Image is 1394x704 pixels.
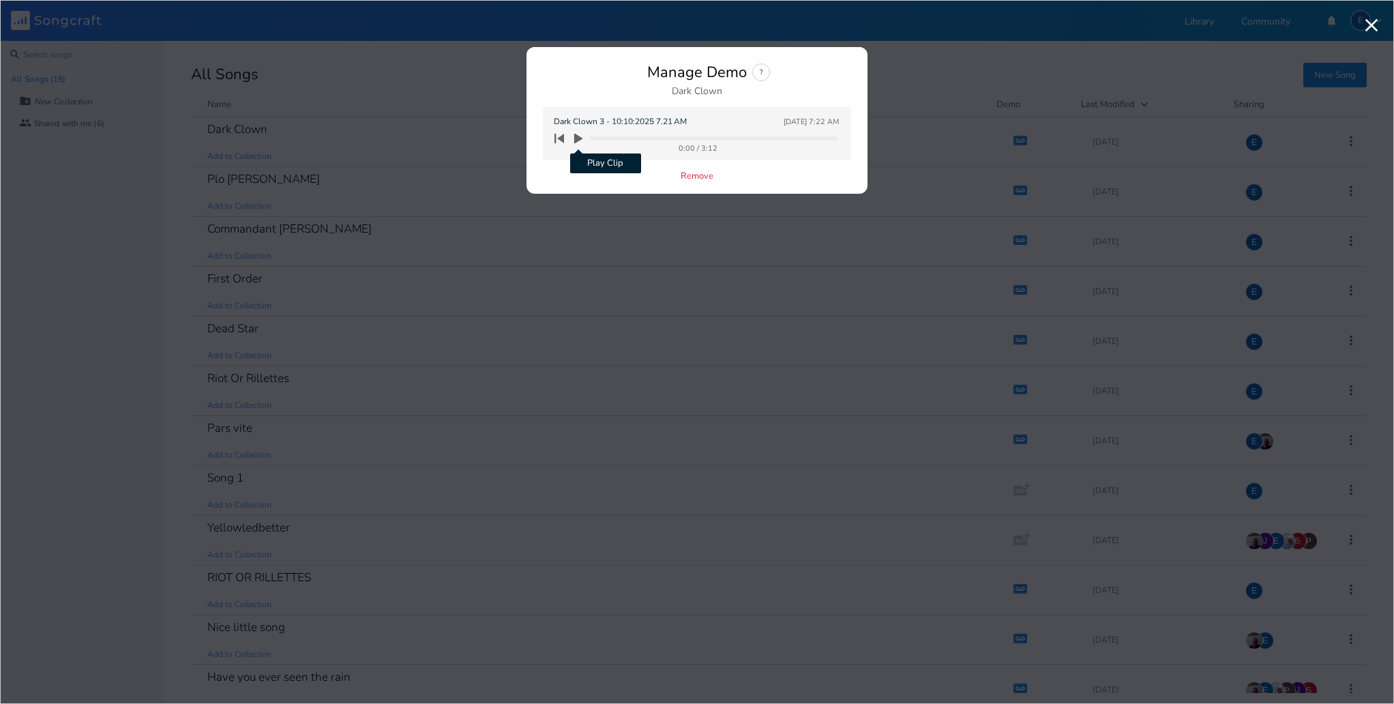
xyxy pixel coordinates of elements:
div: ? [752,63,770,81]
button: Play Clip [569,128,588,149]
button: Remove [681,171,713,183]
div: Manage Demo [647,65,747,80]
div: Dark Clown [672,87,722,96]
div: 0:00 / 3:12 [558,145,837,152]
span: Dark Clown 3 - 10:10:2025 7.21 AM [554,115,687,128]
div: [DATE] 7:22 AM [784,118,839,126]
